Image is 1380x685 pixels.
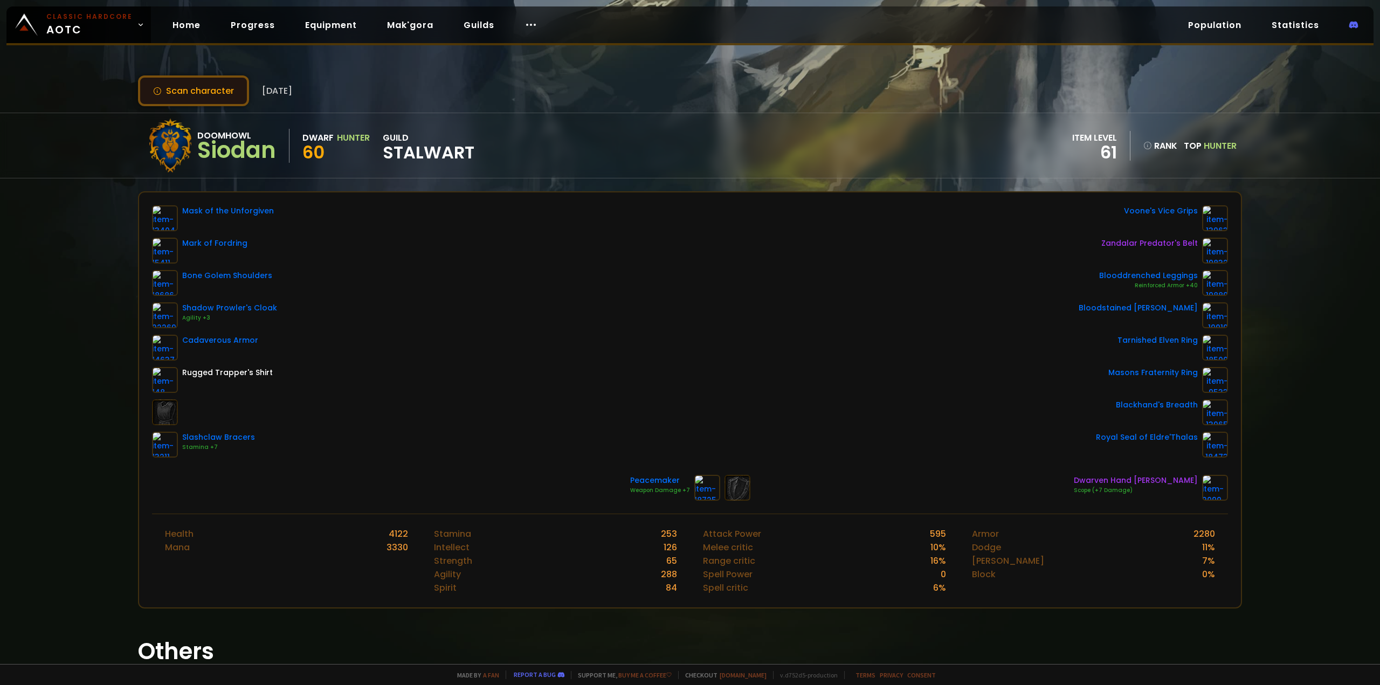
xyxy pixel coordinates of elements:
[1096,432,1198,443] div: Royal Seal of Eldre'Thalas
[455,14,503,36] a: Guilds
[182,432,255,443] div: Slashclaw Bracers
[1202,554,1215,568] div: 7 %
[703,527,761,541] div: Attack Power
[434,581,457,594] div: Spirit
[1202,302,1228,328] img: item-19919
[1204,140,1237,152] span: Hunter
[262,84,292,98] span: [DATE]
[434,554,472,568] div: Strength
[1202,541,1215,554] div: 11 %
[933,581,946,594] div: 6 %
[661,527,677,541] div: 253
[387,541,408,554] div: 3330
[1124,205,1198,217] div: Voone's Vice Grips
[1179,14,1250,36] a: Population
[152,335,178,361] img: item-14637
[678,671,767,679] span: Checkout
[197,129,276,142] div: Doomhowl
[930,554,946,568] div: 16 %
[972,527,999,541] div: Armor
[152,270,178,296] img: item-18686
[46,12,133,38] span: AOTC
[1202,205,1228,231] img: item-13963
[434,568,461,581] div: Agility
[1074,486,1198,495] div: Scope (+7 Damage)
[296,14,365,36] a: Equipment
[514,670,556,679] a: Report a bug
[1193,527,1215,541] div: 2280
[434,541,470,554] div: Intellect
[6,6,151,43] a: Classic HardcoreAOTC
[451,671,499,679] span: Made by
[666,581,677,594] div: 84
[182,270,272,281] div: Bone Golem Shoulders
[630,486,690,495] div: Weapon Damage +7
[302,140,325,164] span: 60
[907,671,936,679] a: Consent
[1202,399,1228,425] img: item-13965
[941,568,946,581] div: 0
[182,367,273,378] div: Rugged Trapper's Shirt
[182,302,277,314] div: Shadow Prowler's Cloak
[165,541,190,554] div: Mana
[703,581,748,594] div: Spell critic
[1099,270,1198,281] div: Blooddrenched Leggings
[152,302,178,328] img: item-22269
[1074,475,1198,486] div: Dwarven Hand [PERSON_NAME]
[1072,144,1117,161] div: 61
[618,671,672,679] a: Buy me a coffee
[773,671,838,679] span: v. d752d5 - production
[1202,270,1228,296] img: item-19889
[630,475,690,486] div: Peacemaker
[972,541,1001,554] div: Dodge
[930,527,946,541] div: 595
[1202,568,1215,581] div: 0 %
[182,205,274,217] div: Mask of the Unforgiven
[337,131,370,144] div: Hunter
[383,131,474,161] div: guild
[182,238,247,249] div: Mark of Fordring
[1116,399,1198,411] div: Blackhand's Breadth
[1202,335,1228,361] img: item-18500
[1184,139,1237,153] div: Top
[138,634,1242,668] h1: Others
[1202,475,1228,501] img: item-2099
[1202,432,1228,458] img: item-18473
[1099,281,1198,290] div: Reinforced Armor +40
[1108,367,1198,378] div: Masons Fraternity Ring
[164,14,209,36] a: Home
[165,527,194,541] div: Health
[720,671,767,679] a: [DOMAIN_NAME]
[1263,14,1328,36] a: Statistics
[138,75,249,106] button: Scan character
[703,541,753,554] div: Melee critic
[378,14,442,36] a: Mak'gora
[434,527,471,541] div: Stamina
[152,238,178,264] img: item-15411
[666,554,677,568] div: 65
[972,554,1044,568] div: [PERSON_NAME]
[182,443,255,452] div: Stamina +7
[1202,367,1228,393] img: item-9533
[152,205,178,231] img: item-13404
[661,568,677,581] div: 288
[1202,238,1228,264] img: item-19832
[1072,131,1117,144] div: item level
[703,568,753,581] div: Spell Power
[483,671,499,679] a: a fan
[152,367,178,393] img: item-148
[694,475,720,501] img: item-18725
[302,131,334,144] div: Dwarf
[930,541,946,554] div: 10 %
[1101,238,1198,249] div: Zandalar Predator's Belt
[197,142,276,158] div: Siodan
[1079,302,1198,314] div: Bloodstained [PERSON_NAME]
[664,541,677,554] div: 126
[880,671,903,679] a: Privacy
[972,568,996,581] div: Block
[222,14,284,36] a: Progress
[152,432,178,458] img: item-13211
[383,144,474,161] span: Stalwart
[571,671,672,679] span: Support me,
[703,554,755,568] div: Range critic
